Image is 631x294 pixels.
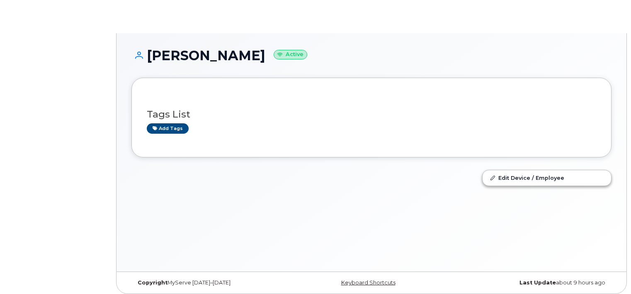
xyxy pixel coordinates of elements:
[519,279,556,286] strong: Last Update
[131,48,612,63] h1: [PERSON_NAME]
[147,123,189,134] a: Add tags
[274,50,307,59] small: Active
[131,279,291,286] div: MyServe [DATE]–[DATE]
[451,279,612,286] div: about 9 hours ago
[483,170,611,185] a: Edit Device / Employee
[147,109,596,120] h3: Tags List
[138,279,167,286] strong: Copyright
[341,279,396,286] a: Keyboard Shortcuts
